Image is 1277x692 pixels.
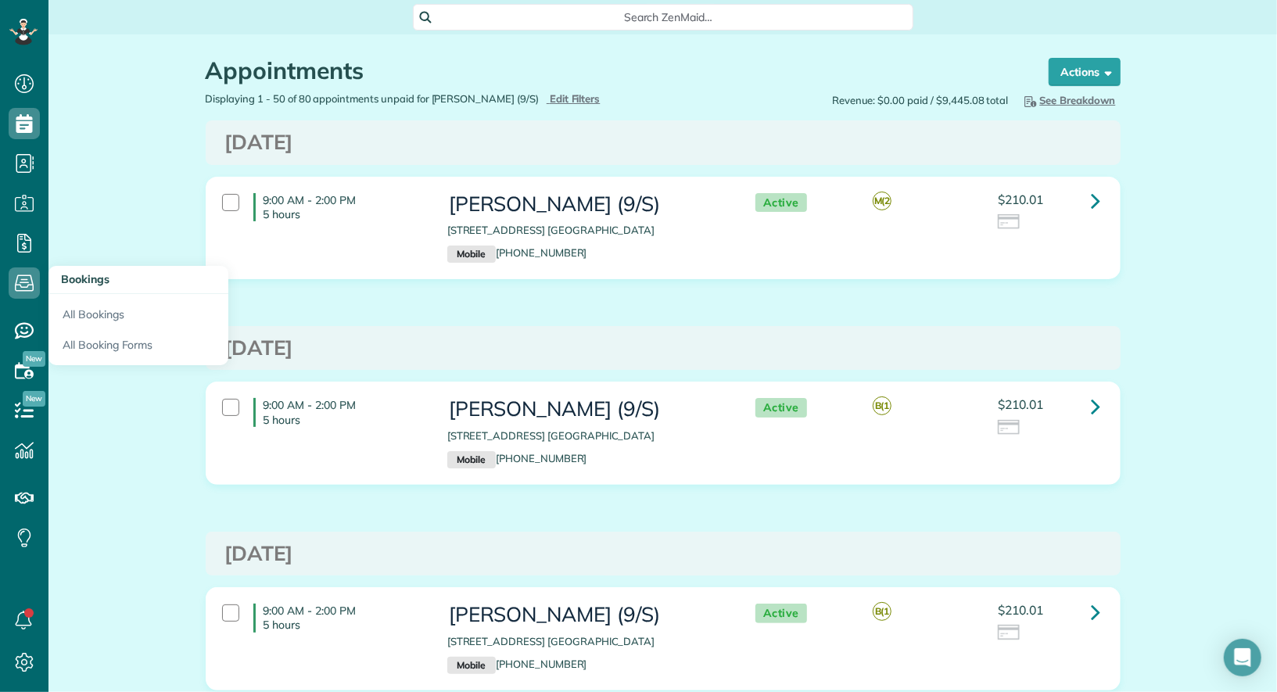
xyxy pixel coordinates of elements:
h3: [PERSON_NAME] (9/S) [447,193,724,216]
h1: Appointments [206,58,1019,84]
a: Mobile[PHONE_NUMBER] [447,658,587,670]
span: Active [755,604,807,623]
h3: [PERSON_NAME] (9/S) [447,398,724,421]
small: Mobile [447,246,496,263]
h3: [PERSON_NAME] (9/S) [447,604,724,626]
img: icon_credit_card_neutral-3d9a980bd25ce6dbb0f2033d7200983694762465c175678fcbc2d8f4bc43548e.png [998,420,1021,437]
a: Mobile[PHONE_NUMBER] [447,246,587,259]
small: Mobile [447,451,496,468]
h4: 9:00 AM - 2:00 PM [253,604,424,632]
h3: [DATE] [225,131,1101,154]
img: icon_credit_card_neutral-3d9a980bd25ce6dbb0f2033d7200983694762465c175678fcbc2d8f4bc43548e.png [998,625,1021,642]
p: 5 hours [264,207,424,221]
p: [STREET_ADDRESS] [GEOGRAPHIC_DATA] [447,428,724,443]
span: $210.01 [998,192,1043,207]
div: Open Intercom Messenger [1224,639,1261,676]
h3: [DATE] [225,337,1101,360]
span: New [23,391,45,407]
span: $210.01 [998,396,1043,412]
span: B(1 [873,396,891,415]
span: Bookings [61,272,109,286]
span: Edit Filters [550,92,601,105]
span: Active [755,398,807,418]
span: M(2 [873,192,891,210]
p: [STREET_ADDRESS] [GEOGRAPHIC_DATA] [447,223,724,238]
img: icon_credit_card_neutral-3d9a980bd25ce6dbb0f2033d7200983694762465c175678fcbc2d8f4bc43548e.png [998,214,1021,231]
p: 5 hours [264,413,424,427]
div: Displaying 1 - 50 of 80 appointments unpaid for [PERSON_NAME] (9/S) [194,91,663,106]
h4: 9:00 AM - 2:00 PM [253,398,424,426]
small: Mobile [447,657,496,674]
span: B(1 [873,602,891,621]
button: See Breakdown [1017,91,1121,109]
a: All Booking Forms [48,330,228,366]
a: Edit Filters [547,92,601,105]
a: All Bookings [48,294,228,330]
h3: [DATE] [225,543,1101,565]
p: 5 hours [264,618,424,632]
p: [STREET_ADDRESS] [GEOGRAPHIC_DATA] [447,634,724,649]
span: New [23,351,45,367]
span: $210.01 [998,602,1043,618]
span: Active [755,193,807,213]
span: See Breakdown [1021,94,1116,106]
button: Actions [1049,58,1121,86]
a: Mobile[PHONE_NUMBER] [447,452,587,464]
span: Revenue: $0.00 paid / $9,445.08 total [832,93,1009,108]
h4: 9:00 AM - 2:00 PM [253,193,424,221]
